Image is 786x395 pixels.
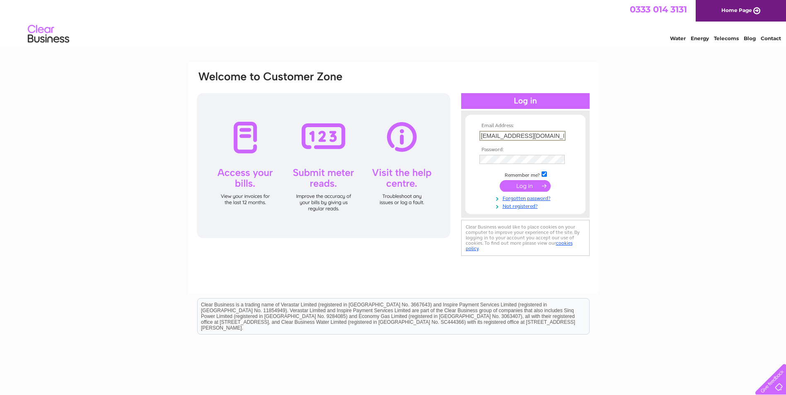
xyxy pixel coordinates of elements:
input: Submit [500,180,551,192]
a: Energy [691,35,709,41]
a: 0333 014 3131 [630,4,687,14]
th: Password: [477,147,573,153]
a: Telecoms [714,35,739,41]
a: Blog [744,35,756,41]
a: Forgotten password? [479,194,573,202]
a: cookies policy [466,240,573,251]
td: Remember me? [477,170,573,178]
a: Water [670,35,686,41]
div: Clear Business would like to place cookies on your computer to improve your experience of the sit... [461,220,590,256]
img: logo.png [27,22,70,47]
th: Email Address: [477,123,573,129]
a: Not registered? [479,202,573,210]
div: Clear Business is a trading name of Verastar Limited (registered in [GEOGRAPHIC_DATA] No. 3667643... [198,5,589,40]
a: Contact [761,35,781,41]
